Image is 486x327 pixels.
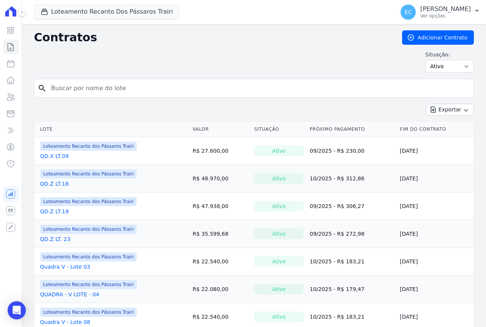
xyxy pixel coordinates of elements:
td: [DATE] [397,220,474,248]
a: 09/2025 - R$ 306,27 [310,203,364,209]
th: Valor [189,122,251,137]
td: [DATE] [397,165,474,192]
div: Ativo [254,146,303,156]
a: QD.Z LT.18 [40,180,69,188]
div: Ativo [254,201,303,211]
th: Fim do Contrato [397,122,474,137]
a: QD.X LT.09 [40,152,69,160]
span: Loteamento Recanto dos Pássaros Trairi [40,197,137,206]
td: R$ 27.600,00 [189,137,251,165]
a: QD.Z LT. 23 [40,235,71,243]
a: 10/2025 - R$ 183,21 [310,314,364,320]
span: Loteamento Recanto dos Pássaros Trairi [40,225,137,234]
h2: Contratos [34,31,390,44]
span: Loteamento Recanto dos Pássaros Trairi [40,142,137,151]
label: Situação: [425,51,474,58]
button: Loteamento Recanto Dos Pássaros Trairi [34,5,180,19]
th: Próximo Pagamento [307,122,397,137]
td: [DATE] [397,137,474,165]
a: QD.Z LT.19 [40,208,69,215]
a: Quadra V - Lote 03 [40,263,90,271]
td: [DATE] [397,192,474,220]
a: 09/2025 - R$ 230,00 [310,148,364,154]
div: Ativo [254,256,303,267]
td: R$ 22.080,00 [189,275,251,303]
p: [PERSON_NAME] [420,5,471,13]
td: R$ 22.540,00 [189,248,251,275]
td: [DATE] [397,275,474,303]
button: Exportar [426,104,474,116]
span: Loteamento Recanto dos Pássaros Trairi [40,280,137,289]
a: Adicionar Contrato [402,30,474,45]
td: [DATE] [397,248,474,275]
th: Lote [34,122,190,137]
td: R$ 47.938,00 [189,192,251,220]
i: search [38,84,47,93]
div: Ativo [254,311,303,322]
th: Situação [251,122,306,137]
span: EC [405,9,412,15]
a: 09/2025 - R$ 272,98 [310,231,364,237]
a: 10/2025 - R$ 183,21 [310,258,364,264]
span: Loteamento Recanto dos Pássaros Trairi [40,169,137,178]
p: Ver opções [420,13,471,19]
div: Ativo [254,228,303,239]
div: Ativo [254,284,303,294]
button: EC [PERSON_NAME] Ver opções [394,2,486,23]
div: Open Intercom Messenger [8,301,26,319]
input: Buscar por nome do lote [47,81,470,96]
a: Quadra V - Lote 08 [40,318,90,326]
span: Loteamento Recanto dos Pássaros Trairi [40,252,137,261]
a: 10/2025 - R$ 312,86 [310,175,364,181]
span: Loteamento Recanto dos Pássaros Trairi [40,308,137,317]
td: R$ 48.970,00 [189,165,251,192]
a: QUADRA - V LOTE - 04 [40,291,99,298]
td: R$ 35.599,68 [189,220,251,248]
a: 10/2025 - R$ 179,47 [310,286,364,292]
div: Ativo [254,173,303,184]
